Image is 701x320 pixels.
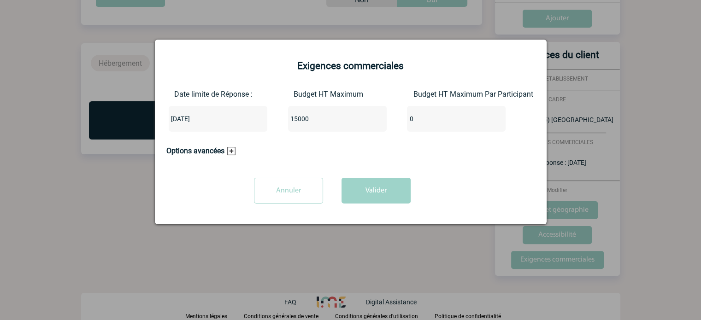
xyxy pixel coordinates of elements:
[342,178,411,204] button: Valider
[174,90,196,99] label: Date limite de Réponse :
[413,90,437,99] label: Budget HT Maximum Par Participant
[254,178,323,204] input: Annuler
[166,146,236,155] h3: Options avancées
[166,60,535,71] h2: Exigences commerciales
[294,90,315,99] label: Budget HT Maximum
